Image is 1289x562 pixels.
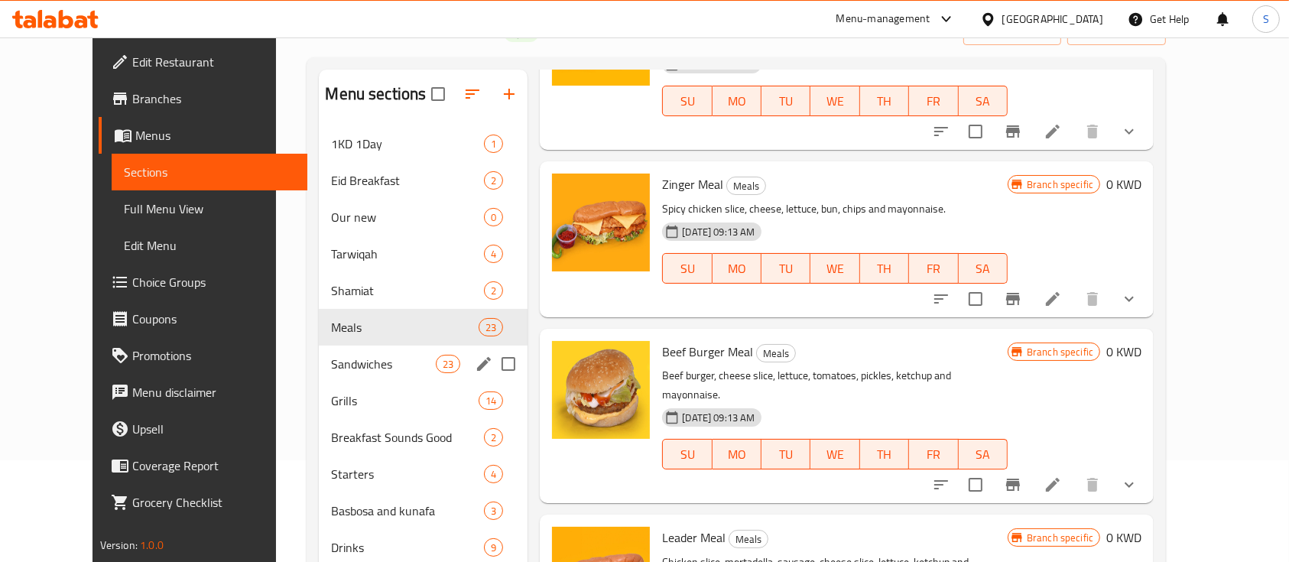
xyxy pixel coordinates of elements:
button: MO [713,439,761,469]
span: FR [915,90,952,112]
div: items [484,465,503,483]
div: items [484,208,503,226]
span: [DATE] 09:13 AM [676,411,761,425]
span: 3 [485,504,502,518]
span: Meals [331,318,479,336]
h6: 0 KWD [1106,174,1141,195]
span: SA [965,90,1002,112]
a: Grocery Checklist [99,484,308,521]
span: FR [915,258,952,280]
span: Leader Meal [662,526,726,549]
span: [DATE] 09:13 AM [676,225,761,239]
button: SU [662,86,712,116]
span: Breakfast Sounds Good [331,428,484,447]
span: Branch specific [1021,345,1099,359]
div: Menu-management [836,10,930,28]
img: Zinger Meal [552,174,650,271]
svg: Show Choices [1120,122,1138,141]
a: Choice Groups [99,264,308,300]
span: Select to update [959,115,992,148]
span: Select to update [959,469,992,501]
a: Edit Menu [112,227,308,264]
span: TU [768,443,804,466]
span: Branch specific [1021,531,1099,545]
h2: Menu sections [325,83,426,106]
div: items [484,245,503,263]
a: Edit menu item [1044,476,1062,494]
span: Zinger Meal [662,173,723,196]
span: FR [915,443,952,466]
p: Beef burger, cheese slice, lettuce, tomatoes, pickles, ketchup and mayonnaise. [662,366,1008,404]
button: SA [959,253,1008,284]
div: Starters [331,465,484,483]
button: delete [1074,466,1111,503]
button: Branch-specific-item [995,466,1031,503]
a: Sections [112,154,308,190]
button: show more [1111,466,1148,503]
span: import [976,21,1049,41]
button: TU [761,439,810,469]
span: Basbosa and kunafa [331,502,484,520]
button: sort-choices [923,466,959,503]
span: Menus [135,126,296,145]
span: Sections [124,163,296,181]
span: Choice Groups [132,273,296,291]
button: delete [1074,281,1111,317]
span: Drinks [331,538,484,557]
button: FR [909,253,958,284]
span: Branch specific [1021,177,1099,192]
span: 23 [437,357,459,372]
button: TH [860,86,909,116]
div: [GEOGRAPHIC_DATA] [1002,11,1103,28]
span: Edit Restaurant [132,53,296,71]
div: Breakfast Sounds Good2 [319,419,528,456]
a: Full Menu View [112,190,308,227]
span: Full Menu View [124,200,296,218]
span: 1 [485,137,502,151]
span: WE [817,443,853,466]
button: MO [713,253,761,284]
div: Starters4 [319,456,528,492]
span: Version: [100,535,138,555]
span: MO [719,443,755,466]
span: 23 [479,320,502,335]
span: Shamiat [331,281,484,300]
button: SU [662,439,712,469]
span: Select all sections [422,78,454,110]
a: Upsell [99,411,308,447]
a: Menu disclaimer [99,374,308,411]
div: Eid Breakfast [331,171,484,190]
div: Tarwiqah [331,245,484,263]
div: items [479,391,503,410]
button: show more [1111,281,1148,317]
p: Spicy chicken slice, cheese, lettuce, bun, chips and mayonnaise. [662,200,1008,219]
span: TH [866,443,903,466]
a: Coverage Report [99,447,308,484]
span: Branches [132,89,296,108]
a: Edit menu item [1044,290,1062,308]
div: items [484,135,503,153]
span: Meals [727,177,765,195]
span: 2 [485,284,502,298]
button: sort-choices [923,113,959,150]
span: Meals [729,531,768,548]
span: SA [965,258,1002,280]
div: items [484,281,503,300]
span: SU [669,258,706,280]
div: items [484,502,503,520]
span: 14 [479,394,502,408]
span: TH [866,258,903,280]
span: Meals [757,345,795,362]
span: 1KD 1Day [331,135,484,153]
button: SA [959,86,1008,116]
button: FR [909,86,958,116]
div: Shamiat2 [319,272,528,309]
div: Tarwiqah4 [319,236,528,272]
button: delete [1074,113,1111,150]
div: Basbosa and kunafa3 [319,492,528,529]
span: 9 [485,541,502,555]
div: Meals23 [319,309,528,346]
span: Menu disclaimer [132,383,296,401]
